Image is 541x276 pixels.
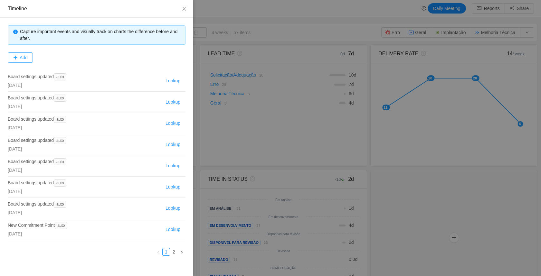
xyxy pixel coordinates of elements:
[54,179,66,187] span: auto
[8,223,55,228] span: New Commitment Point
[8,116,54,122] span: Board settings updated
[8,180,54,185] span: Board settings updated
[155,248,162,256] li: Previous Page
[163,162,183,170] button: Lookup
[163,248,170,255] a: 1
[55,222,67,229] span: auto
[8,124,147,131] div: [DATE]
[8,74,54,79] span: Board settings updated
[182,6,187,11] i: icon: close
[163,183,183,191] button: Lookup
[163,77,183,85] button: Lookup
[170,248,177,255] a: 2
[180,250,184,254] i: icon: right
[8,138,54,143] span: Board settings updated
[178,248,185,256] li: Next Page
[163,205,183,212] button: Lookup
[8,95,54,100] span: Board settings updated
[163,98,183,106] button: Lookup
[8,159,54,164] span: Board settings updated
[163,141,183,149] button: Lookup
[54,201,66,208] span: auto
[163,226,183,234] button: Lookup
[8,201,54,207] span: Board settings updated
[157,250,160,254] i: icon: left
[8,145,147,152] div: [DATE]
[162,248,170,256] li: 1
[54,95,66,102] span: auto
[8,5,185,12] div: Timeline
[8,188,147,195] div: [DATE]
[8,103,147,110] div: [DATE]
[8,209,147,216] div: [DATE]
[54,116,66,123] span: auto
[54,73,66,80] span: auto
[8,82,147,89] div: [DATE]
[8,52,33,63] button: Add
[170,248,178,256] li: 2
[54,137,66,144] span: auto
[20,29,177,41] span: Capture important events and visually track on charts the difference before and after.
[13,30,18,34] i: icon: info-circle
[163,120,183,127] button: Lookup
[8,230,147,237] div: [DATE]
[54,158,66,165] span: auto
[8,167,147,174] div: [DATE]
